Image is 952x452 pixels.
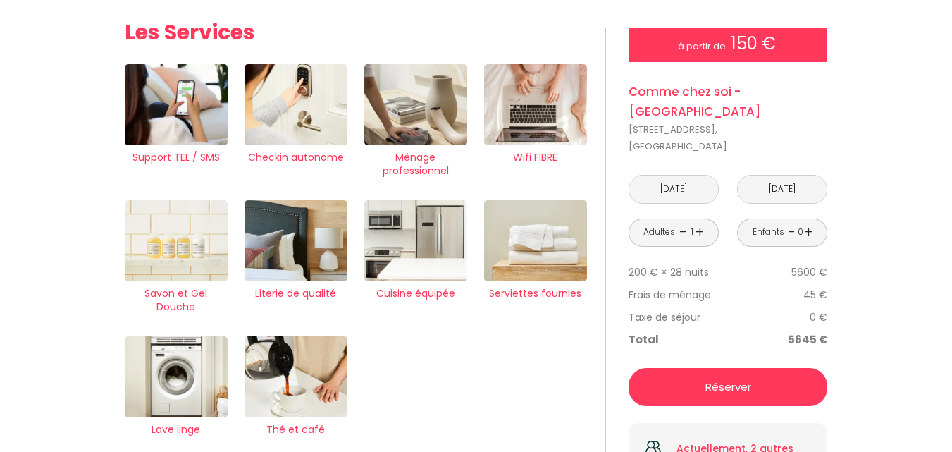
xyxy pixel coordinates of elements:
p: Frais de ménage [629,286,711,303]
span: [STREET_ADDRESS], [629,121,827,138]
p: Les Services [125,23,587,42]
input: Départ [738,176,827,203]
a: - [788,221,796,243]
p: 5600 € [791,264,827,281]
p: Literie de qualité [245,287,347,300]
p: Support TEL / SMS [125,151,228,164]
p: Checkin autonome [245,151,347,164]
div: 0 [797,226,804,239]
img: 16317117791311.png [245,200,347,281]
img: 16317118538936.png [484,64,587,145]
a: + [696,221,704,243]
span: s [704,265,709,279]
p: 45 € [803,286,827,303]
a: - [679,221,687,243]
div: Adultes [643,226,675,239]
span: 150 € [731,32,776,55]
a: + [804,221,812,243]
button: Réserver [629,368,827,406]
div: Enfants [753,226,784,239]
img: 16317116268495.png [245,336,347,417]
p: 0 € [810,309,827,326]
p: [GEOGRAPHIC_DATA] [629,121,827,155]
p: Cuisine équipée [364,287,467,300]
p: 200 € × 28 nuit [629,264,709,281]
p: Total [629,331,659,348]
img: 16317117296737.png [484,200,587,281]
p: 5645 € [788,331,827,348]
img: 1631711882769.png [364,64,467,145]
p: Comme chez soi - [GEOGRAPHIC_DATA] [629,82,827,121]
img: 16321164693103.png [125,64,228,145]
input: Arrivée [629,176,718,203]
img: 16317119059781.png [245,64,347,145]
p: Réserver [633,379,822,396]
p: Taxe de séjour [629,309,700,326]
img: 16317117489567.png [364,200,467,281]
p: Thé et café [245,423,347,436]
p: Lave linge [125,423,228,436]
p: Wifi FIBRE [484,151,587,164]
p: Savon et Gel Douche [125,287,228,314]
img: 16317118070204.png [125,200,228,281]
div: 1 [688,226,696,239]
p: Ménage professionnel [364,151,467,178]
p: Serviettes fournies [484,287,587,300]
img: 16317117156563.png [125,336,228,417]
span: à partir de [678,39,726,53]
